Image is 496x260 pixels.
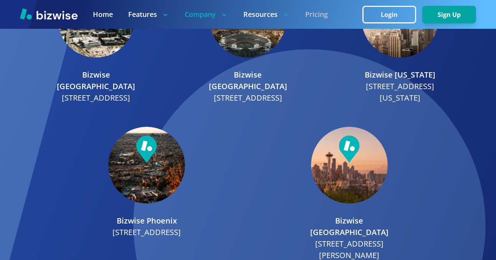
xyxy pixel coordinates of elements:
[296,215,402,238] p: Bizwise [GEOGRAPHIC_DATA]
[422,6,476,23] button: Sign Up
[185,10,228,19] p: Company
[362,6,416,23] button: Login
[243,10,290,19] p: Resources
[195,69,301,92] p: Bizwise [GEOGRAPHIC_DATA]
[214,92,282,104] p: [STREET_ADDRESS]
[365,69,435,81] p: Bizwise [US_STATE]
[339,136,360,162] img: Pin Icon
[136,136,157,162] img: Pin Icon
[362,11,422,18] a: Login
[62,92,130,104] p: [STREET_ADDRESS]
[20,8,78,20] img: Bizwise Logo
[93,10,113,19] a: Home
[43,69,149,92] p: Bizwise [GEOGRAPHIC_DATA]
[128,10,169,19] p: Features
[347,81,453,104] p: [STREET_ADDRESS][US_STATE]
[117,215,177,227] p: Bizwise Phoenix
[311,127,388,204] img: Bizwise office Seattle
[112,227,181,238] p: [STREET_ADDRESS]
[305,10,328,19] a: Pricing
[422,11,476,18] a: Sign Up
[108,127,185,204] img: Bizwise office Phoenix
